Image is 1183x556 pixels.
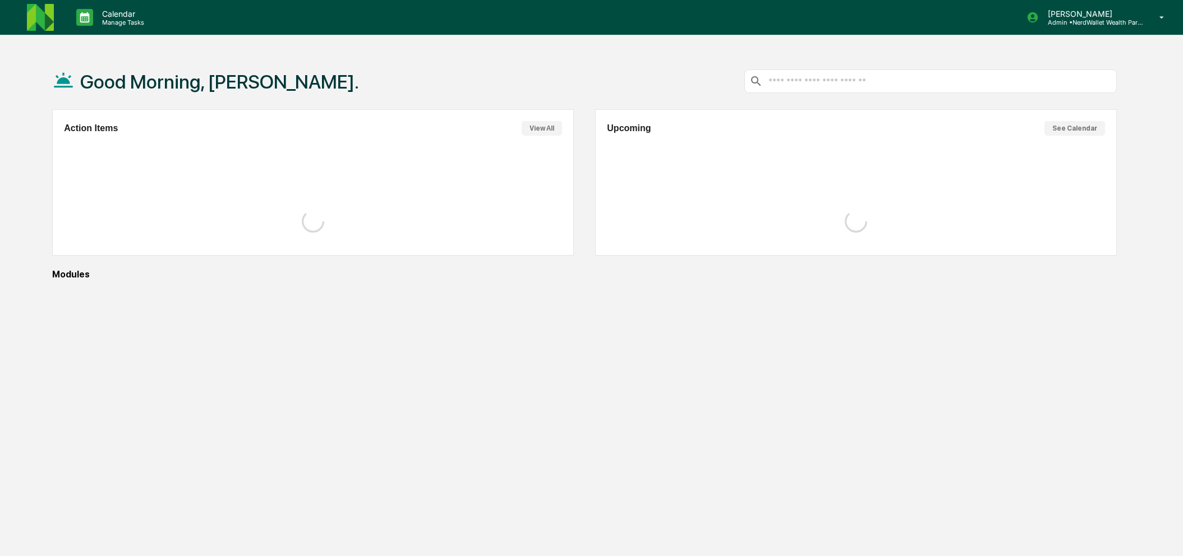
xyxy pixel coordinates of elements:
[1039,9,1143,18] p: [PERSON_NAME]
[93,18,150,26] p: Manage Tasks
[52,269,1117,280] div: Modules
[80,71,359,93] h1: Good Morning, [PERSON_NAME].
[93,9,150,18] p: Calendar
[27,4,54,31] img: logo
[64,123,118,133] h2: Action Items
[607,123,651,133] h2: Upcoming
[522,121,562,136] button: View All
[1044,121,1105,136] button: See Calendar
[1039,18,1143,26] p: Admin • NerdWallet Wealth Partners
